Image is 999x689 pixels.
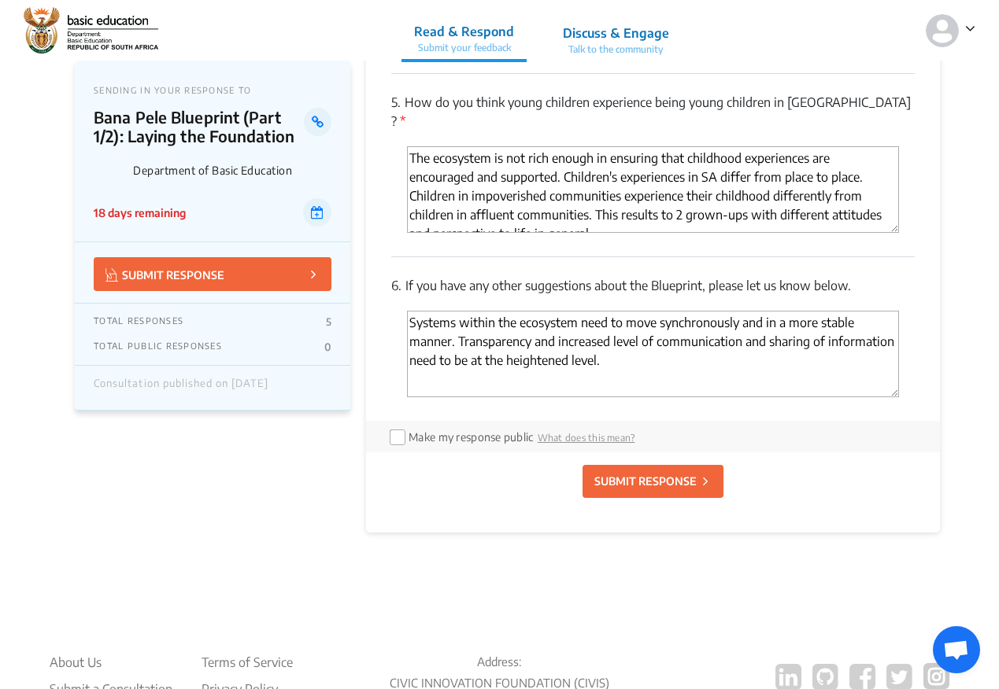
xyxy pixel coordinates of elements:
textarea: 'Type your answer here.' | translate [407,311,899,397]
p: SUBMIT RESPONSE [105,265,224,283]
p: Department of Basic Education [133,164,331,177]
button: SUBMIT RESPONSE [583,465,723,498]
p: Talk to the community [563,42,669,57]
p: Discuss & Engage [563,24,669,42]
p: How do you think young children experience being young children in [GEOGRAPHIC_DATA] ? [391,93,915,131]
img: person-default.svg [926,14,959,47]
span: 6. [391,278,401,293]
p: SUBMIT RESPONSE [594,473,697,489]
li: Terms of Service [202,653,293,672]
div: Open chat [933,626,980,673]
p: Bana Pele Blueprint (Part 1/2): Laying the Foundation [94,108,304,146]
span: 5. [391,94,401,110]
p: 0 [324,341,331,353]
p: Submit your feedback [414,41,514,55]
p: If you have any other suggestions about the Blueprint, please let us know below. [391,276,915,295]
p: TOTAL PUBLIC RESPONSES [94,341,222,353]
span: What does this mean? [538,432,635,444]
p: SENDING IN YOUR RESPONSE TO [94,85,331,95]
p: Read & Respond [414,22,514,41]
div: Consultation published on [DATE] [94,378,268,398]
button: SUBMIT RESPONSE [94,257,331,291]
img: Vector.jpg [105,268,118,282]
img: r3bhv9o7vttlwasn7lg2llmba4yf [24,7,158,54]
p: 5 [326,315,331,328]
p: Address: [378,653,620,671]
textarea: 'Type your answer here.' | translate [407,146,899,233]
label: Make my response public [409,430,533,444]
p: TOTAL RESPONSES [94,315,183,328]
li: About Us [50,653,172,672]
img: Department of Basic Education logo [94,153,127,186]
p: 18 days remaining [94,204,186,221]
